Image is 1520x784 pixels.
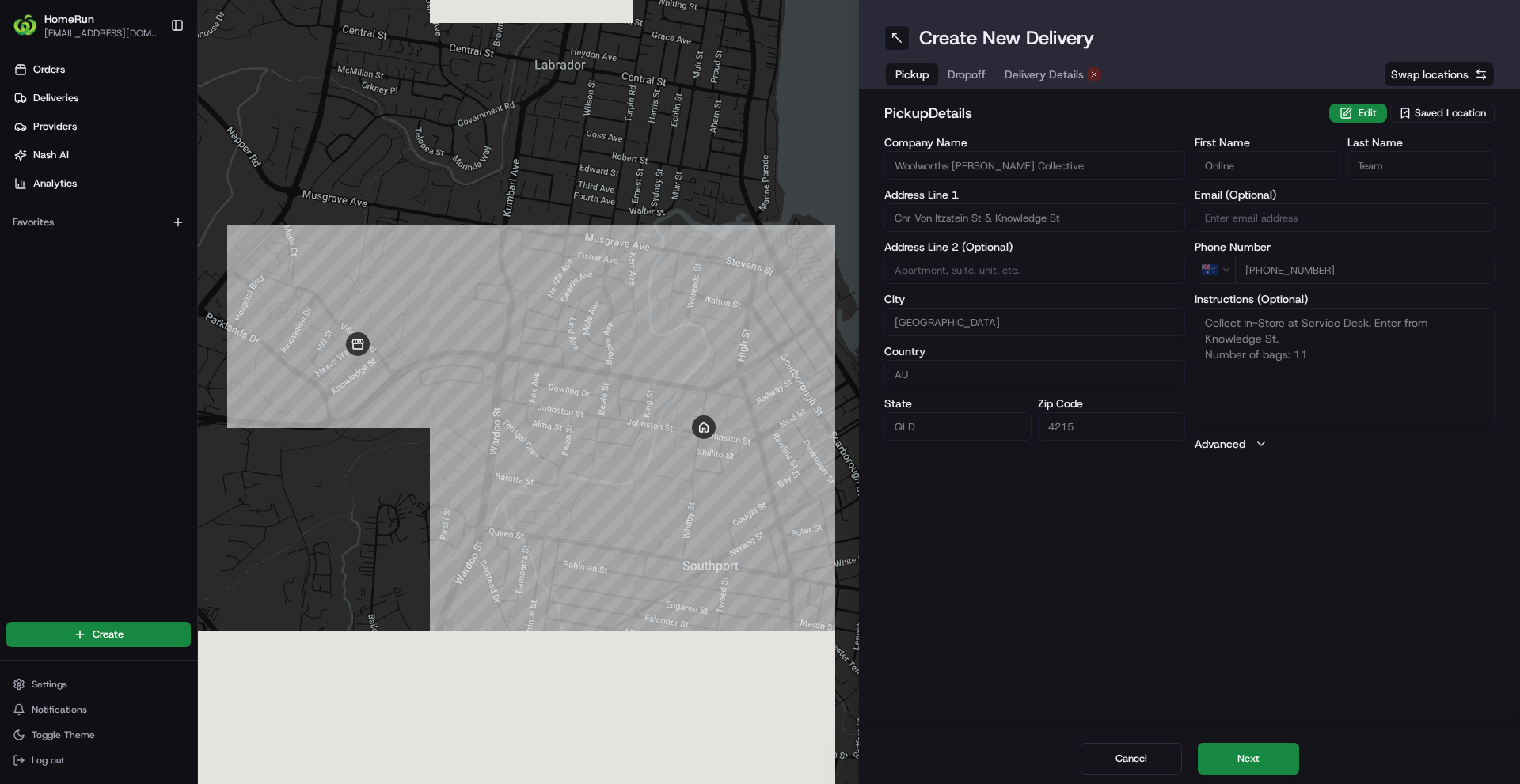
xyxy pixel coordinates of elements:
span: Pylon [158,268,192,280]
button: Edit [1329,104,1387,123]
button: Advanced [1195,436,1495,452]
a: Nash AI [6,142,197,168]
span: Nash AI [33,148,69,162]
a: Analytics [6,171,197,196]
button: Saved Location [1390,102,1495,124]
input: Enter state [884,412,1032,441]
span: Providers [33,119,77,134]
label: Phone Number [1195,241,1495,252]
span: Swap locations [1391,66,1469,82]
button: Notifications [6,699,191,721]
a: Orders [6,57,197,82]
label: Address Line 2 (Optional) [884,241,1185,252]
button: Cancel [1081,743,1182,775]
h1: Create New Delivery [919,25,1094,51]
h2: pickup Details [884,102,1320,124]
div: Start new chat [54,151,260,167]
span: Delivery Details [1005,66,1084,82]
span: Pickup [895,66,929,82]
div: 💻 [134,231,146,244]
button: Swap locations [1384,62,1495,87]
img: Nash [16,16,47,47]
span: Deliveries [33,91,78,105]
label: Email (Optional) [1195,189,1495,200]
div: Favorites [6,210,191,235]
label: Zip Code [1038,398,1185,409]
label: Instructions (Optional) [1195,294,1495,305]
button: Toggle Theme [6,724,191,746]
button: HomeRunHomeRun[EMAIL_ADDRESS][DOMAIN_NAME] [6,6,164,44]
button: Log out [6,749,191,771]
span: Dropoff [948,66,986,82]
input: Enter address [884,203,1185,232]
input: Enter country [884,360,1185,388]
a: Deliveries [6,85,197,111]
button: [EMAIL_ADDRESS][DOMAIN_NAME] [44,27,158,40]
span: Settings [32,678,67,691]
span: Knowledge Base [32,229,121,245]
input: Apartment, suite, unit, etc. [884,256,1185,284]
a: 💻API Documentation [127,223,260,252]
button: Start new chat [269,156,288,175]
img: 1736555255976-a54dd68f-1ca7-489b-9aae-adbdc363a1c4 [16,151,44,180]
button: HomeRun [44,11,94,27]
button: Create [6,622,191,647]
span: Toggle Theme [32,729,95,741]
span: Notifications [32,703,87,716]
a: Powered byPylon [112,267,192,280]
label: Country [884,346,1185,357]
label: State [884,398,1032,409]
img: HomeRun [13,13,38,38]
input: Enter last name [1347,151,1495,180]
a: Providers [6,114,197,139]
input: Enter company name [884,151,1185,180]
textarea: Collect In-Store at Service Desk. Enter from Knowledge St. Number of bags: 11 [1195,308,1495,426]
span: Analytics [33,176,77,191]
span: Orders [33,62,65,77]
label: Advanced [1195,436,1245,452]
span: API Documentation [150,229,254,245]
input: Enter email address [1195,203,1495,232]
button: Next [1198,743,1299,775]
span: Create [93,627,123,642]
label: First Name [1195,137,1342,148]
div: We're available if you need us! [54,167,200,180]
label: Company Name [884,137,1185,148]
label: Last Name [1347,137,1495,148]
input: Enter zip code [1038,412,1185,441]
input: Enter phone number [1235,256,1495,284]
a: 📗Knowledge Base [9,223,127,252]
input: Clear [41,102,261,119]
span: Log out [32,754,64,767]
input: Enter city [884,308,1185,336]
label: City [884,294,1185,305]
span: Saved Location [1415,106,1486,120]
div: 📗 [16,231,28,244]
label: Address Line 1 [884,189,1185,200]
input: Enter first name [1195,151,1342,180]
p: Welcome 👋 [16,63,288,89]
button: Settings [6,673,191,695]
